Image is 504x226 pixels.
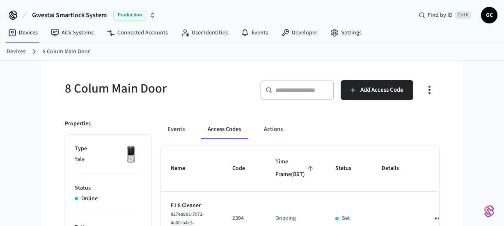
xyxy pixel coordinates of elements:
button: GC [481,7,497,23]
button: Actions [257,120,289,139]
p: Set [342,214,350,223]
button: Events [161,120,191,139]
img: Yale Assure Touchscreen Wifi Smart Lock, Satin Nickel, Front [121,145,141,165]
span: Status [335,162,362,175]
p: 2394 [232,214,256,223]
span: GC [482,8,497,23]
a: Devices [7,47,25,56]
button: Add Access Code [341,80,413,100]
span: Add Access Code [360,85,403,95]
a: Settings [324,25,368,40]
span: Name [171,162,196,175]
span: Gwestai Smartlock System [32,10,107,20]
span: Time Frame(BST) [275,156,316,181]
span: Production [113,10,146,20]
p: Properties [65,120,91,128]
button: Access Codes [201,120,247,139]
div: Find by IDCtrl K [412,8,478,23]
p: Yale [75,155,141,164]
h5: 8 Colum Main Door [65,80,247,97]
a: User Identities [174,25,234,40]
span: Ctrl K [455,11,471,19]
span: Details [382,162,410,175]
a: 8 Colum Main Door [43,47,90,56]
a: Events [234,25,275,40]
a: Devices [2,25,44,40]
img: SeamLogoGradient.69752ec5.svg [484,205,494,218]
p: Online [81,194,98,203]
a: ACS Systems [44,25,100,40]
a: Connected Accounts [100,25,174,40]
a: Developer [275,25,324,40]
p: Type [75,145,141,153]
p: F1 8 Cleaner [171,201,213,210]
span: Find by ID [428,11,453,19]
div: ant example [161,120,439,139]
p: Status [75,184,141,192]
span: Code [232,162,256,175]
